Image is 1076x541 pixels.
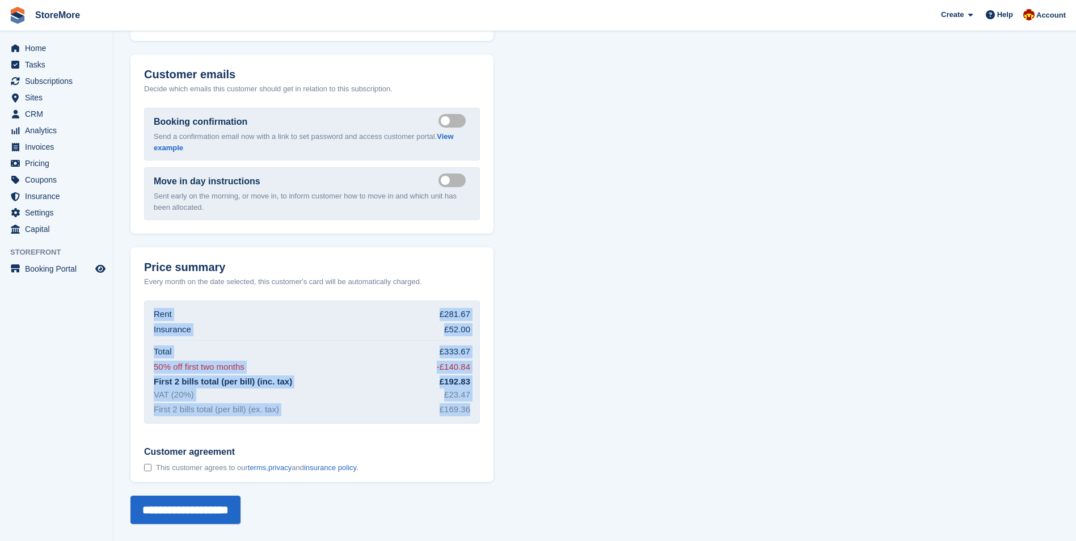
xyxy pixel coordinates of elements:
p: Sent early on the morning, or move in, to inform customer how to move in and which unit has been ... [154,191,470,213]
p: Decide which emails this customer should get in relation to this subscription. [144,83,480,95]
img: Store More Team [1023,9,1035,20]
a: menu [6,122,107,138]
p: Every month on the date selected, this customer's card will be automatically charged. [144,276,422,288]
div: £192.83 [440,375,470,388]
div: £52.00 [444,323,470,336]
div: Rent [154,308,172,321]
div: Insurance [154,323,191,336]
div: 50% off first two months [154,361,244,374]
label: Send move in day email [438,179,470,181]
div: £281.67 [440,308,470,321]
a: menu [6,205,107,221]
a: menu [6,40,107,56]
span: Customer agreement [144,446,358,458]
span: Coupons [25,172,93,188]
a: menu [6,155,107,171]
a: menu [6,261,107,277]
span: This customer agrees to our , and . [156,463,358,472]
div: First 2 bills total (per bill) (ex. tax) [154,403,279,416]
a: insurance policy [304,463,356,472]
span: Storefront [10,247,113,258]
div: £23.47 [444,388,470,401]
div: £333.67 [440,345,470,358]
a: terms [248,463,267,472]
span: Home [25,40,93,56]
label: Booking confirmation [154,115,247,129]
a: menu [6,188,107,204]
span: Pricing [25,155,93,171]
a: menu [6,172,107,188]
p: Send a confirmation email now with a link to set password and access customer portal. [154,131,470,153]
span: CRM [25,106,93,122]
a: Preview store [94,262,107,276]
a: menu [6,106,107,122]
div: -£140.84 [437,361,470,374]
label: Move in day instructions [154,175,260,188]
label: Send booking confirmation email [438,120,470,121]
a: menu [6,73,107,89]
span: Sites [25,90,93,105]
span: Booking Portal [25,261,93,277]
a: privacy [268,463,292,472]
img: stora-icon-8386f47178a22dfd0bd8f6a31ec36ba5ce8667c1dd55bd0f319d3a0aa187defe.svg [9,7,26,24]
a: menu [6,57,107,73]
span: Subscriptions [25,73,93,89]
span: Tasks [25,57,93,73]
span: Settings [25,205,93,221]
a: menu [6,221,107,237]
div: VAT (20%) [154,388,194,401]
span: Help [997,9,1013,20]
span: Create [941,9,964,20]
span: Analytics [25,122,93,138]
a: StoreMore [31,6,85,24]
span: Invoices [25,139,93,155]
input: Customer agreement This customer agrees to ourterms,privacyandinsurance policy. [144,464,151,471]
div: Total [154,345,172,358]
div: £169.36 [440,403,470,416]
div: First 2 bills total (per bill) (inc. tax) [154,375,292,388]
a: menu [6,90,107,105]
span: Capital [25,221,93,237]
a: View example [154,132,454,152]
h2: Customer emails [144,68,480,81]
span: Account [1036,10,1066,21]
span: Insurance [25,188,93,204]
a: menu [6,139,107,155]
h2: Price summary [144,261,480,274]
